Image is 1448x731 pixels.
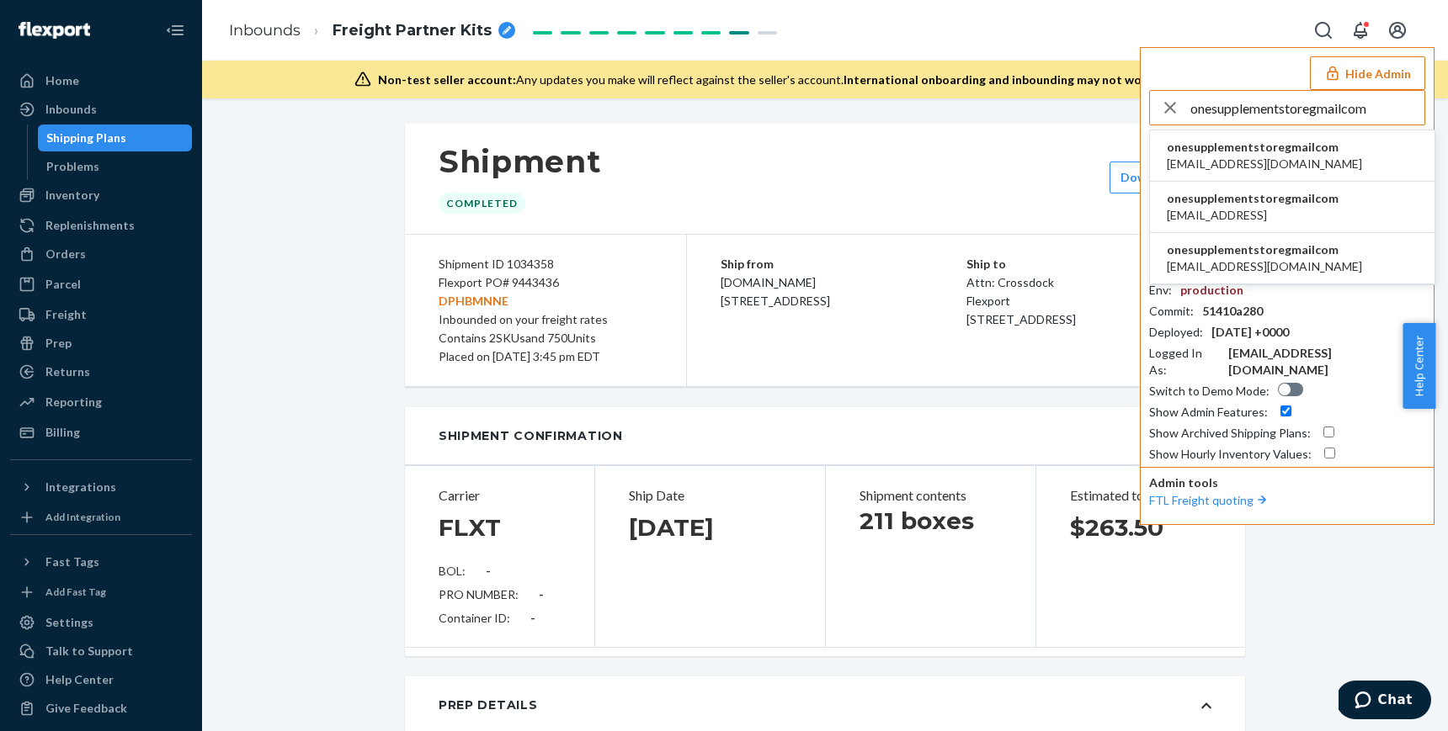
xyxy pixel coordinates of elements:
[1149,345,1220,379] div: Logged In As :
[19,22,90,39] img: Flexport logo
[439,486,561,506] p: Carrier
[333,20,492,42] span: Freight Partner Kits
[539,586,544,603] div: -
[10,241,192,268] a: Orders
[439,144,601,179] h1: Shipment
[1149,282,1172,299] div: Env :
[439,310,652,329] div: Inbounded on your freight rates
[1202,303,1263,320] div: 51410a280
[860,506,1002,536] h1: 211 boxes
[1070,486,1212,506] p: Estimated total cost
[10,474,192,501] button: Integrations
[45,700,127,717] div: Give Feedback
[530,610,535,627] div: -
[45,101,97,118] div: Inbounds
[860,486,1002,506] p: Shipment contents
[1149,446,1312,463] div: Show Hourly Inventory Values :
[966,273,1212,292] p: Attn: Crossdock
[1167,156,1362,172] span: [EMAIL_ADDRESS][DOMAIN_NAME]
[1167,139,1362,156] span: onesupplementstoregmailcom
[45,363,90,380] div: Returns
[45,72,79,89] div: Home
[439,427,623,444] div: Shipment Confirmation
[45,510,120,524] div: Add Integration
[439,512,501,543] h1: FLXT
[10,695,192,722] button: Give Feedback
[10,67,192,94] a: Home
[1228,345,1425,379] div: [EMAIL_ADDRESS][DOMAIN_NAME]
[439,697,537,713] div: Prep Details
[10,330,192,357] a: Prep
[1070,512,1212,543] h1: $263.50
[1180,282,1243,299] div: production
[439,347,652,366] div: Placed on [DATE] 3:45 pm EDT
[966,312,1076,326] span: [STREET_ADDRESS]
[10,182,192,209] a: Inventory
[45,394,102,411] div: Reporting
[216,6,529,56] ol: breadcrumbs
[1381,13,1414,47] button: Open account menu
[1190,91,1424,124] input: Search or paste seller ID
[10,358,192,385] a: Returns
[1211,324,1289,341] div: [DATE] +0000
[378,72,1280,88] div: Any updates you make will reflect against the seller's account.
[45,554,99,570] div: Fast Tags
[1149,493,1270,507] a: FTL Freight quoting
[966,255,1212,273] p: Ship to
[45,306,87,323] div: Freight
[439,610,561,627] div: Container ID:
[45,424,80,441] div: Billing
[158,13,192,47] button: Close Navigation
[10,666,192,693] a: Help Center
[1310,56,1425,90] button: Hide Admin
[1121,169,1179,186] label: Download
[10,271,192,298] a: Parcel
[439,586,561,603] div: PRO NUMBER:
[439,193,525,214] div: Completed
[439,255,652,273] div: Shipment ID 1034358
[10,507,192,527] a: Add Integration
[1149,324,1203,341] div: Deployed :
[45,671,114,688] div: Help Center
[1167,258,1362,275] span: [EMAIL_ADDRESS][DOMAIN_NAME]
[1167,190,1339,207] span: onesupplementstoregmailcom
[10,638,192,665] button: Talk to Support
[45,246,86,262] div: Orders
[45,643,133,659] div: Talk to Support
[1339,681,1431,723] iframe: Opens a widget where you can chat to one of our agents
[1149,404,1268,421] div: Show Admin Features :
[10,582,192,602] a: Add Fast Tag
[45,335,72,352] div: Prep
[721,255,966,273] p: Ship from
[10,419,192,446] a: Billing
[229,21,301,40] a: Inbounds
[10,96,192,123] a: Inbounds
[46,158,99,175] div: Problems
[439,563,561,580] div: BOL:
[629,486,791,506] p: Ship Date
[629,512,714,543] h1: [DATE]
[45,614,93,631] div: Settings
[10,389,192,416] a: Reporting
[1149,303,1194,320] div: Commit :
[10,609,192,636] a: Settings
[45,187,99,204] div: Inventory
[721,275,830,308] span: [DOMAIN_NAME] [STREET_ADDRESS]
[439,273,652,310] div: Flexport PO# 9443436
[844,72,1280,87] span: International onboarding and inbounding may not work during impersonation.
[378,72,516,87] span: Non-test seller account:
[486,563,491,580] div: -
[439,292,652,310] p: DPHBMNNE
[1344,13,1377,47] button: Open notifications
[10,212,192,239] a: Replenishments
[45,585,106,599] div: Add Fast Tag
[1167,241,1362,258] span: onesupplementstoregmailcom
[439,329,652,347] div: Contains 2 SKUs and 750 Units
[1167,207,1339,224] span: [EMAIL_ADDRESS]
[1307,13,1340,47] button: Open Search Box
[45,479,116,495] div: Integrations
[38,153,193,180] a: Problems
[1403,323,1435,409] button: Help Center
